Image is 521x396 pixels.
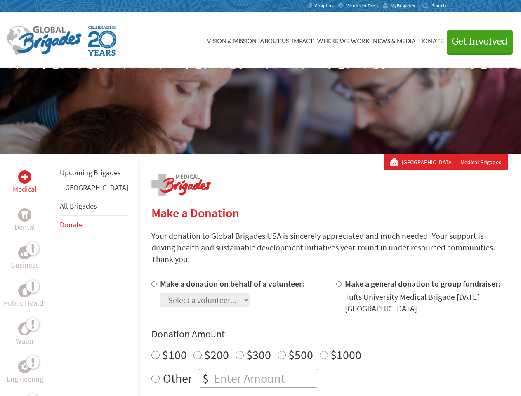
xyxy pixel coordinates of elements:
a: Donate [60,220,83,229]
li: Upcoming Brigades [60,164,128,182]
a: About Us [260,19,289,61]
label: Make a general donation to group fundraiser: [345,278,501,289]
a: DentalDental [14,208,35,233]
a: [GEOGRAPHIC_DATA] [402,158,457,166]
a: Where We Work [317,19,370,61]
label: $500 [288,347,313,363]
p: Business [11,259,39,271]
div: Dental [18,208,31,222]
a: [GEOGRAPHIC_DATA] [63,183,128,192]
span: Chapters [315,2,334,9]
label: $300 [246,347,271,363]
p: Your donation to Global Brigades USA is sincerely appreciated and much needed! Your support is dr... [151,230,508,265]
p: Dental [14,222,35,233]
label: $100 [162,347,187,363]
li: Donate [60,216,128,234]
p: Water [16,335,34,347]
a: News & Media [373,19,416,61]
a: Upcoming Brigades [60,168,121,177]
label: $200 [204,347,229,363]
label: $1000 [330,347,361,363]
div: Tufts University Medical Brigade [DATE] [GEOGRAPHIC_DATA] [345,291,508,314]
span: Get Involved [452,37,508,47]
img: logo-medical.png [151,174,211,196]
label: Other [163,369,192,388]
img: Public Health [21,287,28,295]
li: All Brigades [60,197,128,216]
li: Belize [60,182,128,197]
div: $ [199,369,212,387]
img: Global Brigades Logo [7,26,82,56]
button: Get Involved [447,30,513,53]
img: Business [21,250,28,256]
a: Donate [419,19,443,61]
input: Search... [432,2,455,9]
span: Volunteer Tools [346,2,379,9]
a: EngineeringEngineering [7,360,43,385]
input: Enter Amount [212,369,318,387]
a: MedicalMedical [13,170,37,195]
p: Public Health [4,297,46,309]
div: Medical Brigades [390,158,501,166]
img: Water [21,324,28,333]
span: MyBrigades [391,2,415,9]
a: WaterWater [16,322,34,347]
div: Engineering [18,360,31,373]
p: Medical [13,184,37,195]
p: Engineering [7,373,43,385]
img: Dental [21,211,28,219]
a: Vision & Mission [207,19,257,61]
div: Medical [18,170,31,184]
h4: Donation Amount [151,328,508,341]
div: Business [18,246,31,259]
div: Public Health [18,284,31,297]
a: Impact [292,19,314,61]
a: Public HealthPublic Health [4,284,46,309]
img: Medical [21,174,28,180]
label: Make a donation on behalf of a volunteer: [160,278,304,289]
h2: Make a Donation [151,205,508,220]
img: Global Brigades Celebrating 20 Years [88,26,116,56]
div: Water [18,322,31,335]
a: BusinessBusiness [11,246,39,271]
img: Engineering [21,363,28,370]
a: All Brigades [60,201,97,211]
